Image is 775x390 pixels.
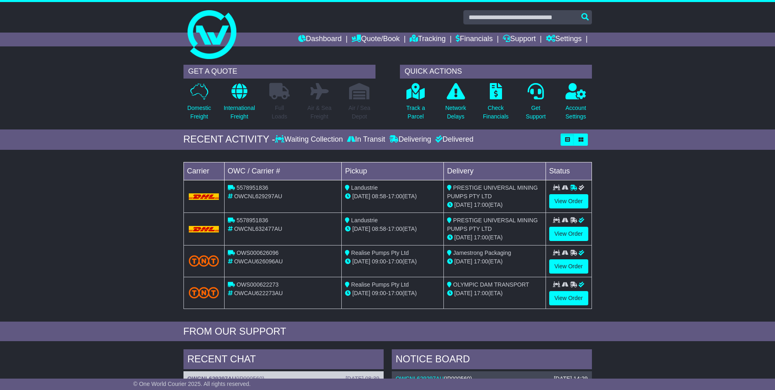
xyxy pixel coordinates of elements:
[453,281,529,288] span: OLYMPIC DAM TRANSPORT
[447,184,538,199] span: PRESTIGE UNIVERSAL MINING PUMPS PTY LTD
[352,290,370,296] span: [DATE]
[400,65,592,79] div: QUICK ACTIONS
[483,104,509,121] p: Check Financials
[372,193,386,199] span: 08:58
[549,227,588,241] a: View Order
[447,257,542,266] div: (ETA)
[234,226,282,232] span: OWCNL632477AU
[392,349,592,371] div: NOTICE BOARD
[238,375,262,382] span: IP000560
[388,226,402,232] span: 17:00
[388,193,402,199] span: 17:00
[352,258,370,265] span: [DATE]
[565,104,586,121] p: Account Settings
[345,375,379,382] div: [DATE] 08:39
[345,192,440,201] div: - (ETA)
[447,233,542,242] div: (ETA)
[372,226,386,232] span: 08:58
[447,201,542,209] div: (ETA)
[183,134,275,145] div: RECENT ACTIVITY -
[445,83,466,125] a: NetworkDelays
[474,202,488,208] span: 17:00
[445,104,466,121] p: Network Delays
[188,375,380,382] div: ( )
[352,226,370,232] span: [DATE]
[342,162,444,180] td: Pickup
[275,135,345,144] div: Waiting Collection
[445,375,470,382] span: IP000560
[388,258,402,265] span: 17:00
[406,83,426,125] a: Track aParcel
[453,250,511,256] span: Jamestrong Packaging
[503,33,536,46] a: Support
[482,83,509,125] a: CheckFinancials
[224,104,255,121] p: International Freight
[183,162,224,180] td: Carrier
[474,234,488,241] span: 17:00
[234,193,282,199] span: OWCNL629297AU
[474,290,488,296] span: 17:00
[565,83,587,125] a: AccountSettings
[351,281,409,288] span: Realise Pumps Pty Ltd
[298,33,342,46] a: Dashboard
[546,162,592,180] td: Status
[396,375,444,382] a: OWCNL629297AU
[236,184,268,191] span: 5578951836
[189,255,219,266] img: TNT_Domestic.png
[447,289,542,298] div: (ETA)
[345,225,440,233] div: - (ETA)
[187,83,211,125] a: DomesticFreight
[183,349,384,371] div: RECENT CHAT
[223,83,255,125] a: InternationalFreight
[187,104,211,121] p: Domestic Freight
[234,290,283,296] span: OWCAU622273AU
[345,135,387,144] div: In Transit
[474,258,488,265] span: 17:00
[549,194,588,208] a: View Order
[308,104,332,121] p: Air & Sea Freight
[188,375,236,382] a: OWCNL629297AU
[224,162,342,180] td: OWC / Carrier #
[189,226,219,232] img: DHL.png
[388,290,402,296] span: 17:00
[554,375,587,382] div: [DATE] 14:29
[549,259,588,274] a: View Order
[454,202,472,208] span: [DATE]
[236,217,268,223] span: 5578951836
[345,257,440,266] div: - (ETA)
[372,258,386,265] span: 09:00
[236,281,279,288] span: OWS000622273
[549,291,588,305] a: View Order
[351,33,400,46] a: Quote/Book
[396,375,588,382] div: ( )
[351,217,378,223] span: Landustrie
[433,135,474,144] div: Delivered
[351,250,409,256] span: Realise Pumps Pty Ltd
[443,162,546,180] td: Delivery
[387,135,433,144] div: Delivering
[454,258,472,265] span: [DATE]
[349,104,371,121] p: Air / Sea Depot
[133,381,251,387] span: © One World Courier 2025. All rights reserved.
[454,234,472,241] span: [DATE]
[351,184,378,191] span: Landustrie
[447,217,538,232] span: PRESTIGE UNIVERSAL MINING PUMPS PTY LTD
[406,104,425,121] p: Track a Parcel
[345,289,440,298] div: - (ETA)
[269,104,290,121] p: Full Loads
[410,33,445,46] a: Tracking
[372,290,386,296] span: 09:00
[456,33,493,46] a: Financials
[234,258,283,265] span: OWCAU626096AU
[546,33,582,46] a: Settings
[189,193,219,200] img: DHL.png
[183,326,592,337] div: FROM OUR SUPPORT
[189,287,219,298] img: TNT_Domestic.png
[183,65,375,79] div: GET A QUOTE
[525,83,546,125] a: GetSupport
[454,290,472,296] span: [DATE]
[236,250,279,256] span: OWS000626096
[526,104,546,121] p: Get Support
[352,193,370,199] span: [DATE]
